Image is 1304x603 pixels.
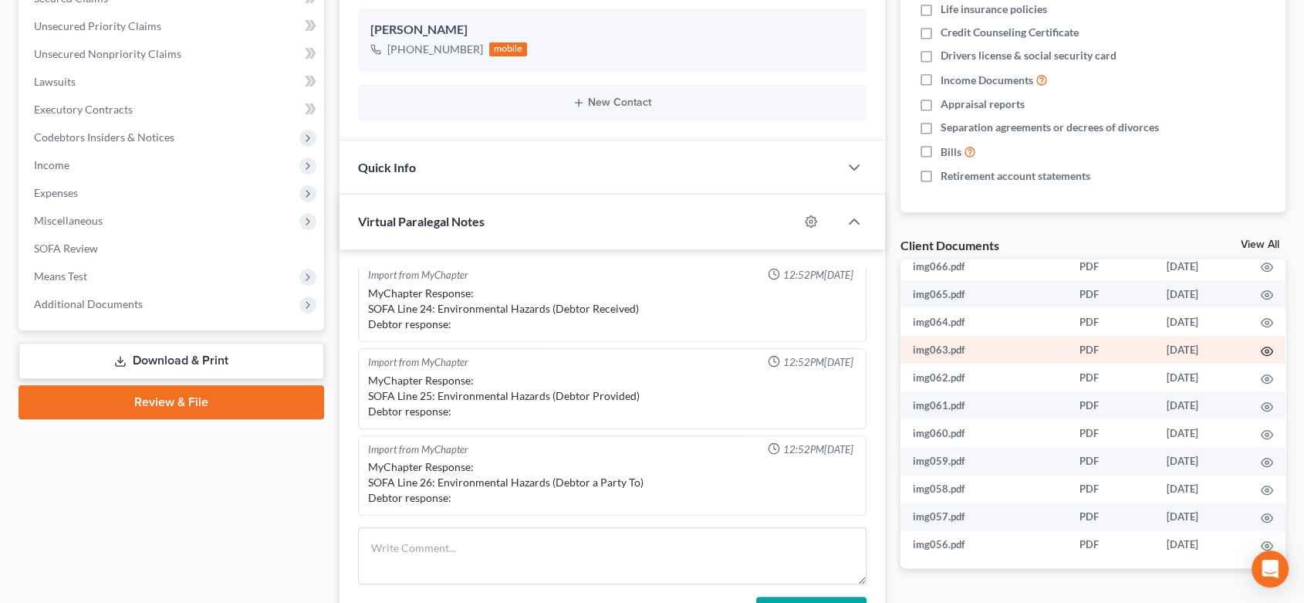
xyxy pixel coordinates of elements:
td: PDF [1067,280,1154,308]
td: PDF [1067,503,1154,531]
td: PDF [1067,252,1154,280]
td: PDF [1067,308,1154,336]
td: img060.pdf [900,419,1067,447]
button: New Contact [370,97,854,109]
a: Executory Contracts [22,96,324,124]
a: SOFA Review [22,235,324,263]
td: [DATE] [1154,419,1248,447]
a: Review & File [19,385,324,419]
td: [DATE] [1154,252,1248,280]
span: Bills [941,144,961,160]
span: Unsecured Priority Claims [34,19,161,32]
td: PDF [1067,419,1154,447]
div: Client Documents [900,237,999,253]
td: img056.pdf [900,531,1067,559]
span: Quick Info [358,160,416,174]
span: Miscellaneous [34,214,103,227]
span: SOFA Review [34,242,98,255]
td: img066.pdf [900,252,1067,280]
td: PDF [1067,336,1154,364]
td: PDF [1067,447,1154,475]
td: [DATE] [1154,391,1248,419]
a: Download & Print [19,343,324,379]
span: Lawsuits [34,75,76,88]
span: Expenses [34,186,78,199]
span: Separation agreements or decrees of divorces [941,120,1159,135]
span: 12:52PM[DATE] [783,355,853,370]
span: 12:52PM[DATE] [783,268,853,283]
span: Income [34,158,69,171]
span: Means Test [34,269,87,283]
td: PDF [1067,391,1154,419]
td: [DATE] [1154,503,1248,531]
td: img058.pdf [900,476,1067,503]
div: MyChapter Response: SOFA Line 26: Environmental Hazards (Debtor a Party To) Debtor response: [368,459,856,506]
span: Life insurance policies [941,2,1047,17]
div: mobile [489,42,528,56]
div: MyChapter Response: SOFA Line 25: Environmental Hazards (Debtor Provided) Debtor response: [368,373,856,419]
div: Import from MyChapter [368,355,468,370]
div: MyChapter Response: SOFA Line 24: Environmental Hazards (Debtor Received) Debtor response: [368,286,856,332]
td: PDF [1067,476,1154,503]
td: PDF [1067,531,1154,559]
td: img059.pdf [900,447,1067,475]
td: img057.pdf [900,503,1067,531]
td: [DATE] [1154,336,1248,364]
td: img061.pdf [900,391,1067,419]
div: [PERSON_NAME] [370,21,854,39]
td: PDF [1067,364,1154,391]
td: [DATE] [1154,308,1248,336]
span: Unsecured Nonpriority Claims [34,47,181,60]
span: Credit Counseling Certificate [941,25,1079,40]
td: [DATE] [1154,280,1248,308]
td: [DATE] [1154,531,1248,559]
span: Retirement account statements [941,168,1090,184]
span: Executory Contracts [34,103,133,116]
div: Import from MyChapter [368,268,468,283]
td: [DATE] [1154,447,1248,475]
span: Codebtors Insiders & Notices [34,130,174,144]
span: Appraisal reports [941,97,1025,112]
div: Open Intercom Messenger [1252,550,1289,588]
td: [DATE] [1154,476,1248,503]
td: img063.pdf [900,336,1067,364]
span: Additional Documents [34,297,143,310]
div: Import from MyChapter [368,442,468,457]
a: Unsecured Priority Claims [22,12,324,40]
a: Lawsuits [22,68,324,96]
a: Unsecured Nonpriority Claims [22,40,324,68]
td: img065.pdf [900,280,1067,308]
div: [PHONE_NUMBER] [387,42,483,57]
td: img062.pdf [900,364,1067,391]
span: Virtual Paralegal Notes [358,214,485,229]
td: [DATE] [1154,364,1248,391]
span: Income Documents [941,73,1033,88]
span: Drivers license & social security card [941,48,1117,63]
td: img064.pdf [900,308,1067,336]
span: 12:52PM[DATE] [783,442,853,457]
a: View All [1241,239,1279,250]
